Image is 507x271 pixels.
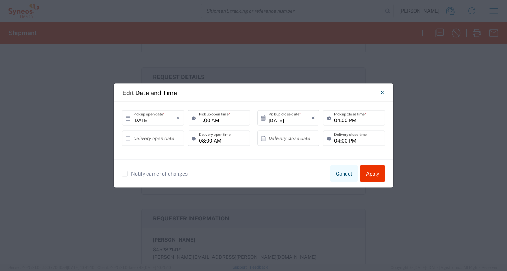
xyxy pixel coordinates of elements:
button: Cancel [330,165,358,182]
i: × [176,112,180,124]
i: × [311,112,315,124]
label: Notify carrier of changes [122,171,188,177]
button: Close [374,84,391,101]
h4: Edit Date and Time [122,88,177,97]
button: Apply [360,165,385,182]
